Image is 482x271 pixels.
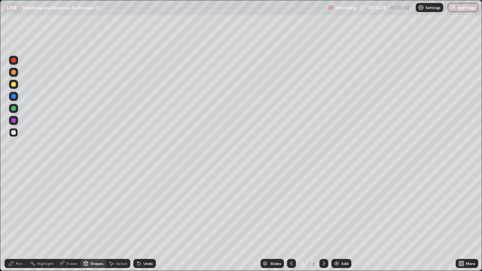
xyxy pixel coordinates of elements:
div: / [308,261,310,266]
img: add-slide-button [334,260,340,266]
p: Recording [335,5,356,11]
div: Highlight [37,262,53,265]
div: 5 [299,261,307,266]
p: Breathing and Gaseous Exchanges 12 [22,5,99,11]
div: Add [341,262,348,265]
div: Undo [143,262,153,265]
div: Select [116,262,127,265]
button: End Class [448,3,478,12]
img: recording.375f2c34.svg [328,5,334,11]
p: LIVE [7,5,17,11]
div: More [466,262,475,265]
img: end-class-cross [450,5,456,11]
div: 6 [312,260,316,267]
div: Slides [270,262,281,265]
p: Settings [426,6,440,9]
div: Eraser [66,262,78,265]
img: class-settings-icons [418,5,424,11]
div: Shapes [90,262,103,265]
div: Pen [16,262,23,265]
